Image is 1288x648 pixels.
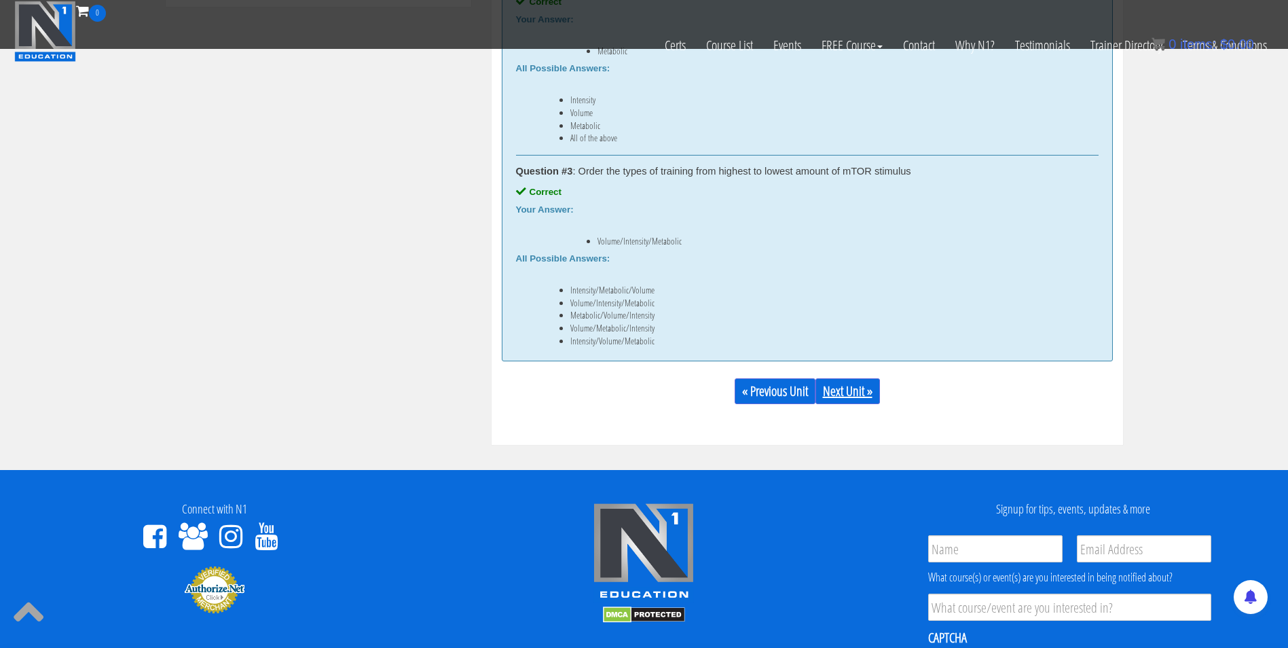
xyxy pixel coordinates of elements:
bdi: 0.00 [1220,37,1254,52]
li: Metabolic/Volume/Intensity [570,310,1071,321]
a: Contact [893,22,945,69]
strong: Question #3 [516,166,573,177]
img: n1-edu-logo [593,503,695,603]
img: icon11.png [1152,37,1165,51]
div: : Order the types of training from highest to lowest amount of mTOR stimulus [516,166,1099,177]
a: Trainer Directory [1080,22,1173,69]
li: Metabolic [570,120,1071,131]
a: « Previous Unit [735,378,815,404]
span: $ [1220,37,1228,52]
img: Authorize.Net Merchant - Click to Verify [184,565,245,614]
div: Correct [516,187,1099,198]
a: Events [763,22,811,69]
input: Email Address [1077,535,1211,562]
li: Volume [570,107,1071,118]
li: Intensity/Volume/Metabolic [570,336,1071,346]
li: Volume/Metabolic/Intensity [570,323,1071,334]
a: Terms & Conditions [1173,22,1277,69]
span: 0 [89,5,106,22]
h4: Connect with N1 [10,503,419,516]
input: What course/event are you interested in? [928,594,1211,621]
li: Volume/Intensity/Metabolic [570,298,1071,308]
a: Certs [655,22,696,69]
b: Your Answer: [516,204,574,215]
a: Next Unit » [815,378,880,404]
li: Intensity/Metabolic/Volume [570,285,1071,295]
a: 0 [76,1,106,20]
img: DMCA.com Protection Status [603,607,685,623]
label: CAPTCHA [928,629,967,647]
div: What course(s) or event(s) are you interested in being notified about? [928,569,1211,586]
a: Course List [696,22,763,69]
b: All Possible Answers: [516,253,610,264]
a: Why N1? [945,22,1005,69]
a: 0 items: $0.00 [1152,37,1254,52]
span: items: [1180,37,1216,52]
h4: Signup for tips, events, updates & more [869,503,1278,516]
li: All of the above [570,132,1071,143]
li: Volume/Intensity/Metabolic [597,236,1071,247]
input: Name [928,535,1063,562]
li: Intensity [570,94,1071,105]
a: Testimonials [1005,22,1080,69]
img: n1-education [14,1,76,62]
a: FREE Course [811,22,893,69]
span: 0 [1169,37,1176,52]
